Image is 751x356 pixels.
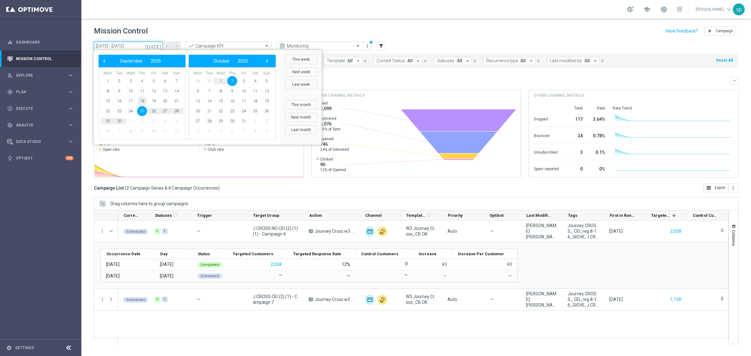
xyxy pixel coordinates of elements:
div: Mission Control [7,50,74,67]
span: 8 [216,86,226,96]
span: 14 [171,86,181,96]
span: 6 [160,76,170,86]
button: close [362,58,368,64]
button: Mission Control [7,56,74,61]
span: 13 [193,96,203,106]
span: 4 [160,116,170,126]
button: ‹ [100,57,108,65]
button: October [210,57,234,65]
i: arrow_forward [174,44,178,48]
span: 5 [262,76,272,86]
bs-datepicker-navigation-view: ​ ​ ​ [190,57,271,65]
button: gps_fixed Plan keyboard_arrow_right [7,89,74,94]
span: Tags [568,213,577,218]
span: Explore [16,74,68,77]
i: open_in_browser [706,186,711,191]
span: 5 [216,126,226,136]
th: weekday [114,71,125,76]
i: refresh [173,213,178,218]
span: 4 [204,126,214,136]
th: weekday [215,71,227,76]
span: 24% of Delivered [320,147,349,152]
span: Templates [406,213,426,218]
span: 2 [227,76,237,86]
a: Dashboard [16,34,74,50]
div: person_search Explore keyboard_arrow_right [7,73,74,78]
span: › [263,57,271,65]
div: There are unsaved changes [369,40,373,44]
span: 3 [193,126,203,136]
i: close [423,59,427,63]
span: 4 [250,76,260,86]
span: 7 [171,76,181,86]
div: 0.1% [590,147,605,157]
button: Template: All arrow_drop_down [324,57,362,65]
span: 7 [239,126,249,136]
span: 2 [114,76,124,86]
th: weekday [238,71,249,76]
span: 28 [171,106,181,116]
span: 12% of Opened [320,167,346,172]
span: Channel [365,213,382,218]
th: weekday [171,71,182,76]
span: 8 [250,126,260,136]
i: keyboard_arrow_right [68,122,74,128]
label: 0 [721,228,723,233]
span: Drag columns here to group campaigns [110,201,188,206]
div: Dashboard [7,34,74,50]
div: 24 [566,130,583,140]
span: 6 [103,126,113,136]
span: 27 [160,106,170,116]
span: 1 [216,76,226,86]
i: play_circle_outline [7,106,13,111]
span: Priority [448,213,463,218]
button: 2025 [234,57,252,65]
span: 2 Campaign Series & 4 Campaign Occurrences [126,185,218,191]
input: Have Feedback? [666,29,698,33]
i: close [600,59,605,63]
i: refresh [427,213,432,218]
span: 3,076 [320,121,340,127]
button: 2,058 [670,227,682,235]
span: 22 [103,106,113,116]
span: 19 [149,96,159,106]
span: Journey Cross w3 CB app [315,297,354,302]
button: Reset All [716,57,733,64]
span: 17 [239,96,249,106]
button: September [116,57,147,65]
div: Dropped [534,114,559,124]
div: 0.78% [590,130,605,140]
span: 2025 [151,58,161,64]
div: Row Groups [110,201,188,206]
span: Last modified by: [550,58,583,64]
i: add [707,28,712,33]
i: keyboard_arrow_right [68,89,74,95]
th: weekday [261,71,272,76]
span: 10 [149,126,159,136]
label: 0 [721,296,723,302]
a: Mission Control [16,50,74,67]
i: close [363,59,367,63]
button: Current Status: All arrow_drop_down [374,57,422,65]
div: Data Studio [7,139,68,145]
span: 29 [216,116,226,126]
span: 20 [160,96,170,106]
button: Data Studio keyboard_arrow_right [7,139,74,144]
span: Template: [327,58,346,64]
span: keyboard_arrow_down [725,6,732,13]
i: equalizer [7,39,13,45]
div: Rate Trend [613,106,733,111]
button: arrow_back [163,42,171,50]
span: 2025 [238,58,248,64]
button: 2,058 [270,261,282,268]
label: — [279,272,282,278]
i: more_vert [365,43,370,48]
div: Total [566,106,583,111]
span: Recurrence type: [486,58,519,64]
span: 14 [204,96,214,106]
button: Last week [285,80,317,89]
span: 746 [320,141,349,147]
button: open_in_browser Export [703,184,728,192]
